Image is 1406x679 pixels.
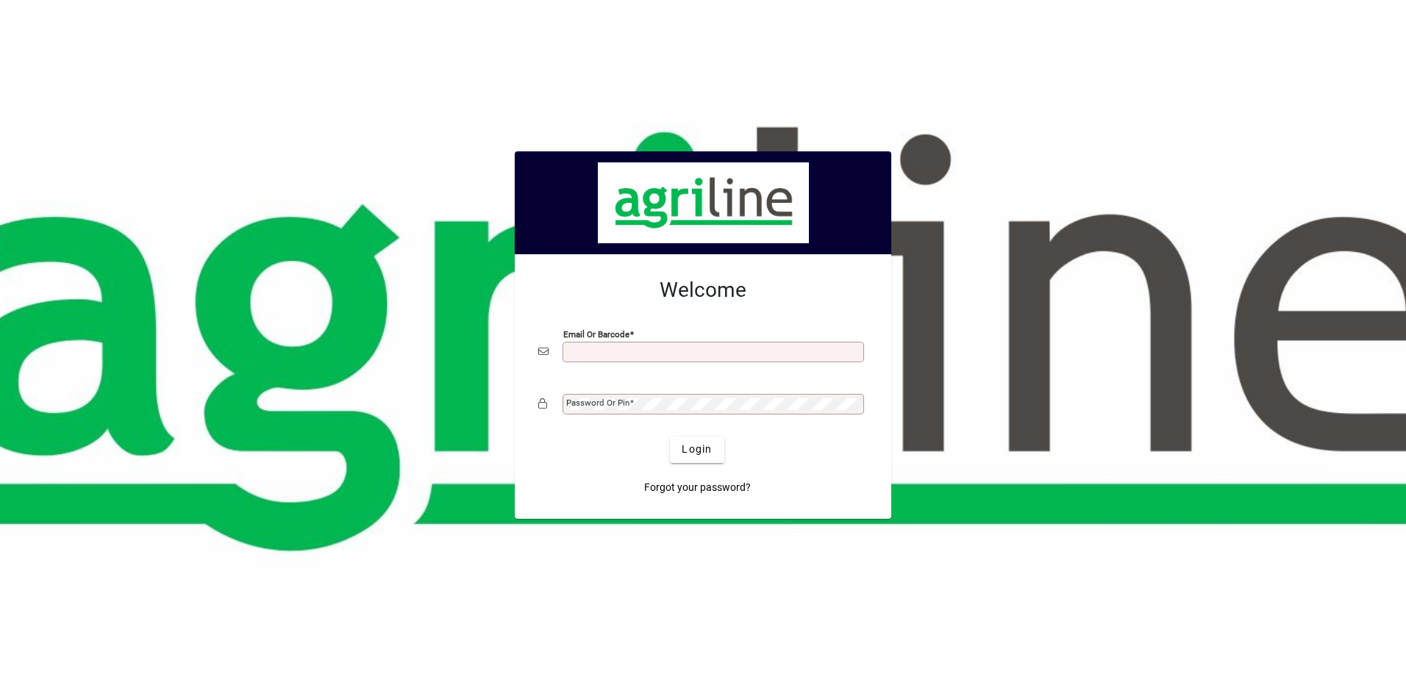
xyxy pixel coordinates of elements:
[638,475,757,501] a: Forgot your password?
[682,442,712,457] span: Login
[644,480,751,495] span: Forgot your password?
[670,436,724,463] button: Login
[563,328,629,339] mat-label: Email or Barcode
[538,278,868,303] h2: Welcome
[566,398,629,408] mat-label: Password or Pin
